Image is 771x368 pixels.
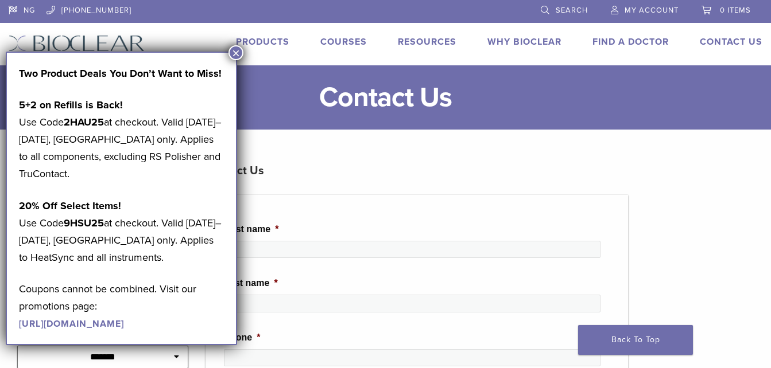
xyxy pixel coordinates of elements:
span: 0 items [720,6,751,15]
a: Back To Top [578,325,693,355]
strong: 2HAU25 [64,116,104,128]
button: Close [228,45,243,60]
span: Search [556,6,588,15]
a: Why Bioclear [487,36,561,48]
strong: 9HSU25 [64,217,104,229]
img: Bioclear [9,35,145,52]
strong: 20% Off Select Items! [19,199,121,212]
a: [URL][DOMAIN_NAME] [19,318,124,330]
a: Products [236,36,289,48]
strong: 5+2 on Refills is Back! [19,99,123,111]
label: First name [224,224,278,236]
strong: Two Product Deals You Don’t Want to Miss! [19,67,222,80]
a: Find A Doctor [592,36,669,48]
span: My Account [625,6,679,15]
p: Use Code at checkout. Valid [DATE]–[DATE], [GEOGRAPHIC_DATA] only. Applies to HeatSync and all in... [19,197,224,266]
p: Coupons cannot be combined. Visit our promotions page: [19,280,224,332]
label: Last name [224,277,277,289]
label: Phone [224,332,260,344]
p: Use Code at checkout. Valid [DATE]–[DATE], [GEOGRAPHIC_DATA] only. Applies to all components, exc... [19,96,224,182]
a: Courses [320,36,367,48]
h3: Contact Us [206,157,628,185]
a: Resources [398,36,456,48]
a: Contact Us [700,36,762,48]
